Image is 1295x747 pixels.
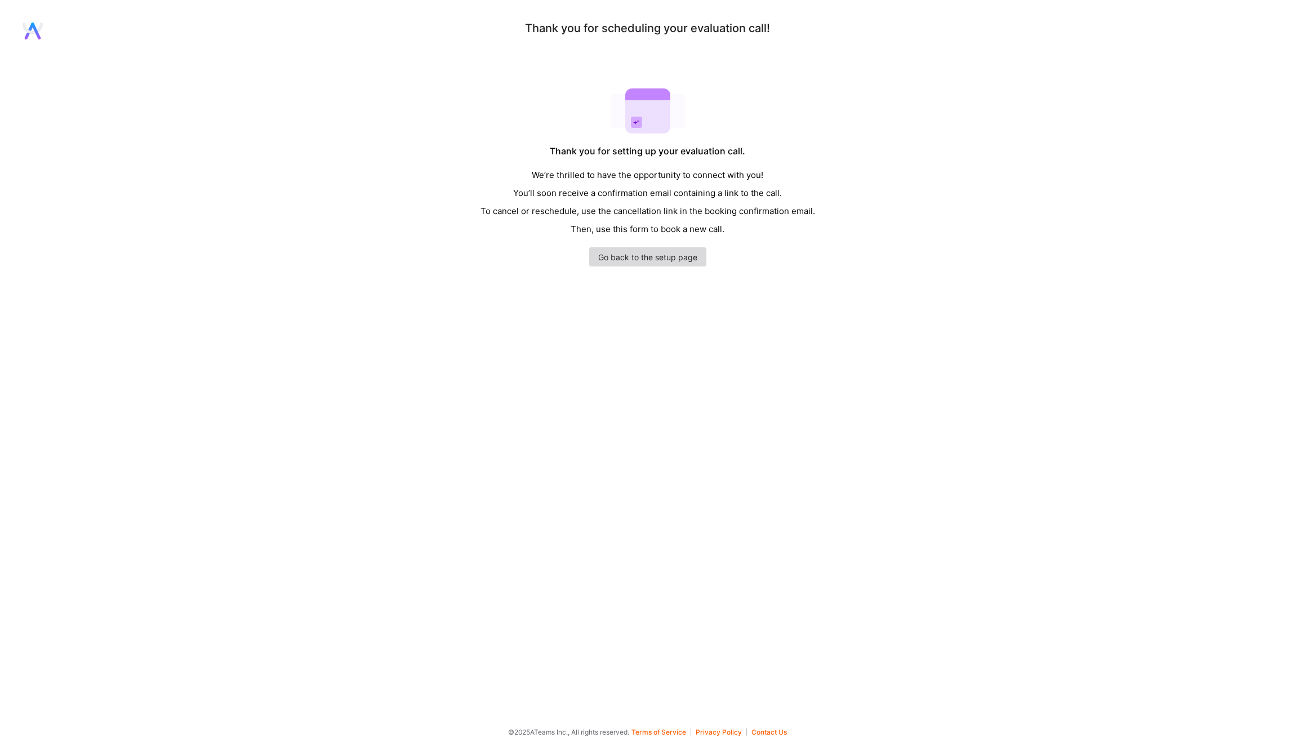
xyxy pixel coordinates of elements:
div: We’re thrilled to have the opportunity to connect with you! You’ll soon receive a confirmation em... [480,166,815,238]
span: © 2025 ATeams Inc., All rights reserved. [508,726,629,738]
a: Go back to the setup page [589,247,706,266]
div: Thank you for scheduling your evaluation call! [525,23,770,34]
div: Thank you for setting up your evaluation call. [550,145,745,157]
button: Contact Us [751,728,787,736]
button: Privacy Policy [696,728,747,736]
button: Terms of Service [631,728,691,736]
